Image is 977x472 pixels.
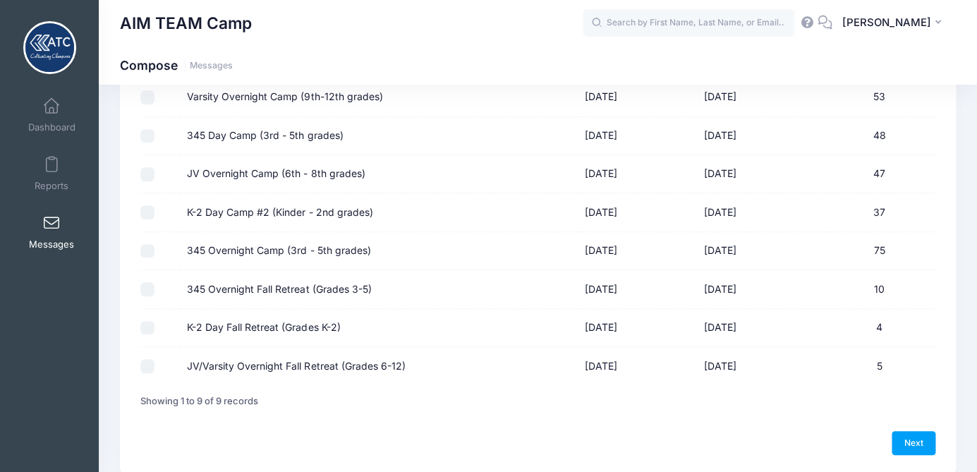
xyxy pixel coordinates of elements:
[187,205,372,220] label: K-2 Day Camp #2 (Kinder - 2nd grades)
[120,58,233,73] h1: Compose
[697,309,816,347] td: [DATE]
[697,117,816,155] td: [DATE]
[697,155,816,193] td: [DATE]
[187,167,365,181] label: JV Overnight Camp (6th - 8th grades)
[816,270,935,308] td: 10
[187,320,340,335] label: K-2 Day Fall Retreat (Grades K-2)
[187,282,371,297] label: 345 Overnight Fall Retreat (Grades 3-5)
[816,309,935,347] td: 4
[18,207,85,257] a: Messages
[816,193,935,231] td: 37
[583,9,794,37] input: Search by First Name, Last Name, or Email...
[29,238,74,250] span: Messages
[578,309,697,347] td: [DATE]
[578,232,697,270] td: [DATE]
[187,243,370,258] label: 345 Overnight Camp (3rd - 5th grades)
[578,347,697,385] td: [DATE]
[842,15,930,30] span: [PERSON_NAME]
[816,347,935,385] td: 5
[816,232,935,270] td: 75
[190,61,233,71] a: Messages
[697,270,816,308] td: [DATE]
[892,431,935,455] a: Next
[816,78,935,116] td: 53
[816,117,935,155] td: 48
[697,78,816,116] td: [DATE]
[697,193,816,231] td: [DATE]
[832,7,956,40] button: [PERSON_NAME]
[18,90,85,140] a: Dashboard
[697,232,816,270] td: [DATE]
[187,90,382,104] label: Varsity Overnight Camp (9th-12th grades)
[187,128,343,143] label: 345 Day Camp (3rd - 5th grades)
[120,7,252,40] h1: AIM TEAM Camp
[18,149,85,198] a: Reports
[578,155,697,193] td: [DATE]
[697,347,816,385] td: [DATE]
[578,78,697,116] td: [DATE]
[35,180,68,192] span: Reports
[578,193,697,231] td: [DATE]
[28,121,75,133] span: Dashboard
[23,21,76,74] img: AIM TEAM Camp
[578,270,697,308] td: [DATE]
[578,117,697,155] td: [DATE]
[187,359,405,374] label: JV/Varsity Overnight Fall Retreat (Grades 6-12)
[140,385,258,418] div: Showing 1 to 9 of 9 records
[816,155,935,193] td: 47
